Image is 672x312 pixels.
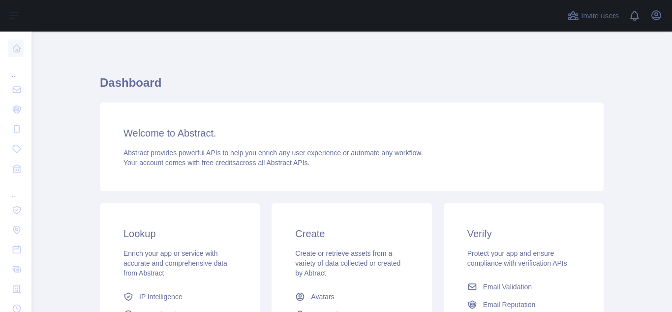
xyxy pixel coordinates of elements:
[123,149,423,157] span: Abstract provides powerful APIs to help you enrich any user experience or automate any workflow.
[123,126,580,140] h3: Welcome to Abstract.
[123,249,227,277] span: Enrich your app or service with accurate and comprehensive data from Abstract
[311,292,334,302] span: Avatars
[483,300,536,310] span: Email Reputation
[100,75,604,99] h1: Dashboard
[295,227,408,241] h3: Create
[291,288,412,306] a: Avatars
[8,179,24,199] div: ...
[139,292,183,302] span: IP Intelligence
[120,288,240,306] a: IP Intelligence
[123,159,309,167] span: Your account comes with across all Abstract APIs.
[463,278,584,296] a: Email Validation
[565,8,621,24] button: Invite users
[123,227,236,241] h3: Lookup
[483,282,532,292] span: Email Validation
[467,227,580,241] h3: Verify
[467,249,567,267] span: Protect your app and ensure compliance with verification APIs
[295,249,400,277] span: Create or retrieve assets from a variety of data collected or created by Abtract
[581,10,619,22] span: Invite users
[8,59,24,79] div: ...
[202,159,236,167] span: free credits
